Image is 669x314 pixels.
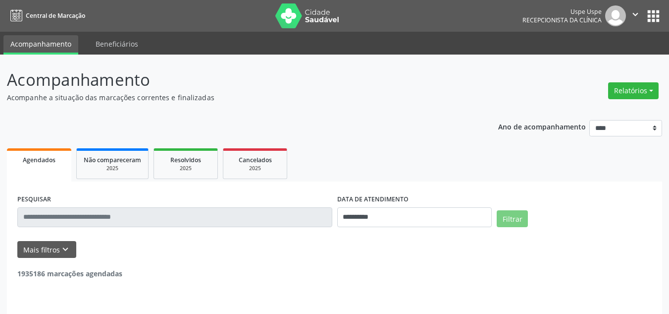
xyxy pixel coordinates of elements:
[84,156,141,164] span: Não compareceram
[7,67,465,92] p: Acompanhamento
[230,165,280,172] div: 2025
[17,192,51,207] label: PESQUISAR
[498,120,586,132] p: Ano de acompanhamento
[630,9,641,20] i: 
[26,11,85,20] span: Central de Marcação
[605,5,626,26] img: img
[626,5,645,26] button: 
[7,7,85,24] a: Central de Marcação
[23,156,55,164] span: Agendados
[84,165,141,172] div: 2025
[89,35,145,53] a: Beneficiários
[161,165,210,172] div: 2025
[17,269,122,278] strong: 1935186 marcações agendadas
[17,241,76,258] button: Mais filtroskeyboard_arrow_down
[522,16,602,24] span: Recepcionista da clínica
[337,192,409,207] label: DATA DE ATENDIMENTO
[497,210,528,227] button: Filtrar
[608,82,659,99] button: Relatórios
[170,156,201,164] span: Resolvidos
[7,92,465,103] p: Acompanhe a situação das marcações correntes e finalizadas
[60,244,71,255] i: keyboard_arrow_down
[3,35,78,55] a: Acompanhamento
[522,7,602,16] div: Uspe Uspe
[645,7,662,25] button: apps
[239,156,272,164] span: Cancelados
